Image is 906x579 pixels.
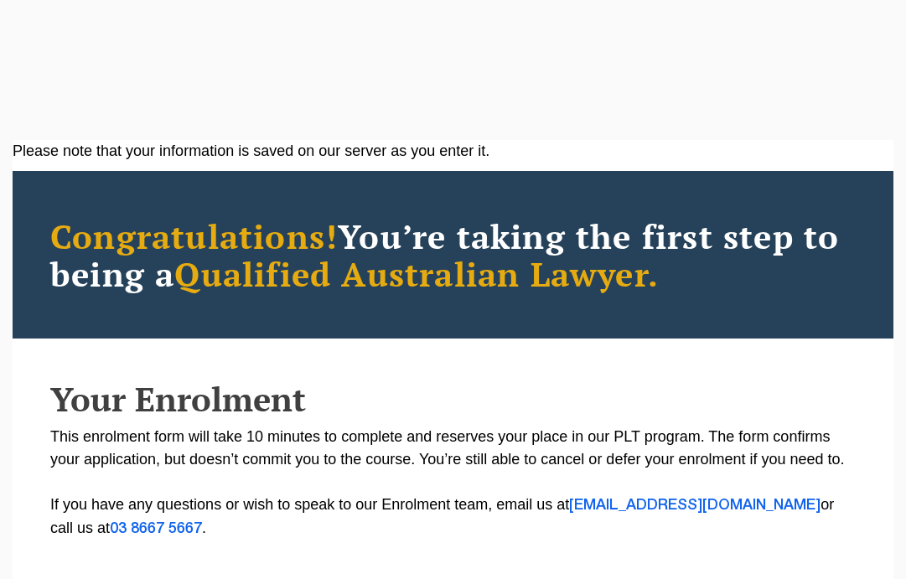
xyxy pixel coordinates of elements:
[174,251,659,296] span: Qualified Australian Lawyer.
[50,214,338,258] span: Congratulations!
[569,499,821,512] a: [EMAIL_ADDRESS][DOMAIN_NAME]
[110,522,202,535] a: 03 8667 5667
[50,426,856,540] p: This enrolment form will take 10 minutes to complete and reserves your place in our PLT program. ...
[50,380,856,417] h2: Your Enrolment
[13,140,893,163] div: Please note that your information is saved on our server as you enter it.
[50,217,856,292] h2: You’re taking the first step to being a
